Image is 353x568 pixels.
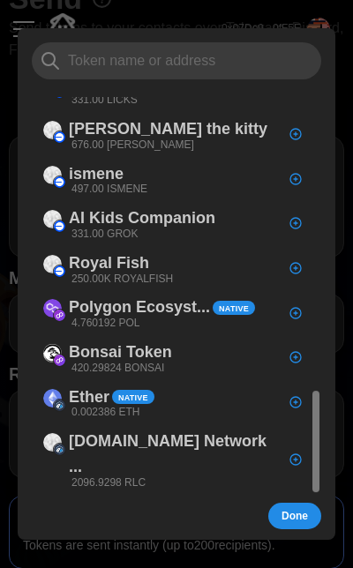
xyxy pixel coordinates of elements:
[71,272,173,287] p: 250.00K ROYALFISH
[43,344,62,362] img: Bonsai Token (on Polygon)
[43,166,62,184] img: ismene (on Base)
[69,340,172,365] p: Bonsai Token
[32,42,321,79] input: Token name or address
[69,116,267,142] p: [PERSON_NAME] the kitty
[43,121,62,139] img: fred the kitty (on Base)
[282,504,308,528] span: Done
[71,183,147,198] p: 497.00 ISMENE
[43,389,62,407] img: Ether (on Arbitrum)
[118,392,148,404] span: Native
[71,475,146,490] p: 2096.9298 RLC
[43,300,62,318] img: Polygon Ecosystem Token (on Polygon)
[43,433,62,452] img: iEx.ec Network Token (on Arbitrum)
[43,255,62,273] img: Royal Fish (on Base)
[69,385,109,410] p: Ether
[71,138,194,153] p: 676.00 [PERSON_NAME]
[268,503,321,529] button: Done
[69,206,215,231] p: AI Kids Companion
[69,250,149,276] p: Royal Fish
[71,361,164,376] p: 420.29824 BONSAI
[69,161,124,187] p: ismene
[69,429,279,480] p: [DOMAIN_NAME] Network ...
[71,405,139,420] p: 0.002386 ETH
[219,303,249,315] span: Native
[43,210,62,228] img: AI Kids Companion (on Base)
[71,93,138,108] p: 331.00 LICKS
[71,316,139,331] p: 4.760192 POL
[69,295,210,321] p: Polygon Ecosyst...
[71,227,138,242] p: 331.00 GROK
